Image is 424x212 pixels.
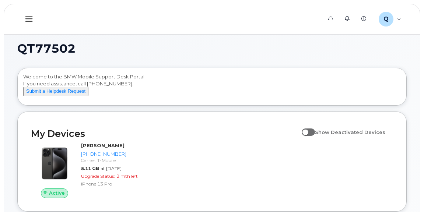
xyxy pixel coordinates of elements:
div: [PHONE_NUMBER] [81,151,143,158]
span: at [DATE] [101,166,122,171]
span: Show Deactivated Devices [315,129,385,135]
strong: [PERSON_NAME] [81,142,125,148]
span: Active [49,190,65,197]
button: Submit a Helpdesk Request [23,87,88,96]
a: Active[PERSON_NAME][PHONE_NUMBER]Carrier: T-Mobile5.11 GBat [DATE]Upgrade Status:2 mth leftiPhone... [31,142,146,198]
div: iPhone 13 Pro [81,181,143,187]
iframe: Messenger Launcher [392,180,418,206]
span: QT77502 [17,43,76,54]
div: Welcome to the BMW Mobile Support Desk Portal If you need assistance, call [PHONE_NUMBER]. [23,73,401,103]
img: iPhone_15_Pro_Black.png [37,146,72,181]
a: Submit a Helpdesk Request [23,88,88,94]
input: Show Deactivated Devices [302,125,308,131]
div: Carrier: T-Mobile [81,157,143,163]
h2: My Devices [31,128,298,139]
span: 5.11 GB [81,166,99,171]
span: 2 mth left [116,173,138,179]
span: Upgrade Status: [81,173,115,179]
